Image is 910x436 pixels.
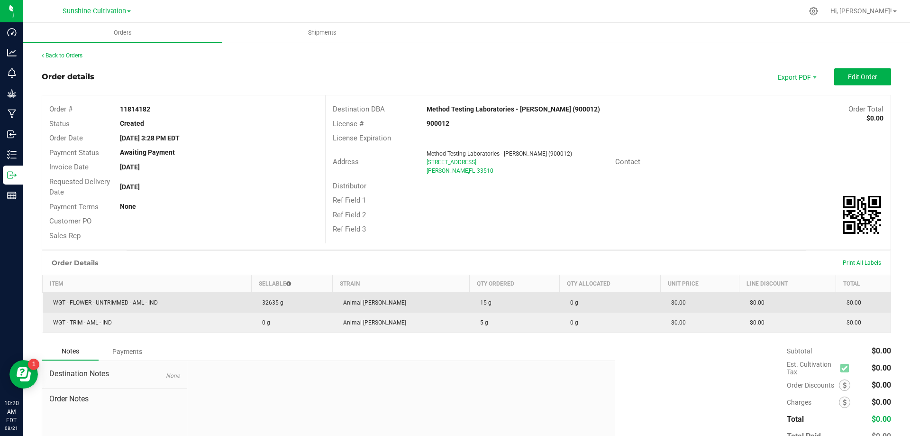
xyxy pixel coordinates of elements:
[333,134,391,142] span: License Expiration
[52,259,98,267] h1: Order Details
[427,159,476,166] span: [STREET_ADDRESS]
[475,319,488,326] span: 5 g
[565,299,578,306] span: 0 g
[49,393,180,405] span: Order Notes
[787,381,839,389] span: Order Discounts
[469,167,475,174] span: FL
[43,275,252,293] th: Item
[48,319,112,326] span: WGT - TRIM - AML - IND
[836,275,891,293] th: Total
[333,275,470,293] th: Strain
[427,120,449,127] strong: 900012
[222,23,422,43] a: Shipments
[7,48,17,57] inline-svg: Analytics
[295,28,349,37] span: Shipments
[49,203,99,211] span: Payment Terms
[49,105,73,113] span: Order #
[49,177,110,197] span: Requested Delivery Date
[333,158,359,166] span: Address
[49,120,70,128] span: Status
[7,28,17,37] inline-svg: Dashboard
[787,399,839,406] span: Charges
[48,299,158,306] span: WGT - FLOWER - UNTRIMMED - AML - IND
[787,415,804,424] span: Total
[49,163,89,171] span: Invoice Date
[477,167,493,174] span: 33510
[49,232,81,240] span: Sales Rep
[4,425,18,432] p: 08/21
[101,28,145,37] span: Orders
[872,363,891,372] span: $0.00
[120,105,150,113] strong: 11814182
[615,158,640,166] span: Contact
[427,105,600,113] strong: Method Testing Laboratories - [PERSON_NAME] (900012)
[7,130,17,139] inline-svg: Inbound
[787,347,812,355] span: Subtotal
[787,361,837,376] span: Est. Cultivation Tax
[252,275,333,293] th: Sellable
[745,319,764,326] span: $0.00
[257,299,283,306] span: 32635 g
[333,196,366,204] span: Ref Field 1
[42,71,94,83] div: Order details
[338,299,406,306] span: Animal [PERSON_NAME]
[768,68,825,85] li: Export PDF
[7,89,17,98] inline-svg: Grow
[120,163,140,171] strong: [DATE]
[120,148,175,156] strong: Awaiting Payment
[120,134,180,142] strong: [DATE] 3:28 PM EDT
[49,148,99,157] span: Payment Status
[9,360,38,389] iframe: Resource center
[333,211,366,219] span: Ref Field 2
[666,299,686,306] span: $0.00
[843,196,881,234] qrcode: 11814182
[866,114,883,122] strong: $0.00
[99,343,155,360] div: Payments
[4,399,18,425] p: 10:20 AM EDT
[843,260,881,266] span: Print All Labels
[830,7,892,15] span: Hi, [PERSON_NAME]!
[739,275,836,293] th: Line Discount
[120,203,136,210] strong: None
[7,170,17,180] inline-svg: Outbound
[565,319,578,326] span: 0 g
[7,150,17,159] inline-svg: Inventory
[333,120,364,128] span: License #
[63,7,126,15] span: Sunshine Cultivation
[338,319,406,326] span: Animal [PERSON_NAME]
[848,105,883,113] span: Order Total
[42,343,99,361] div: Notes
[120,120,144,127] strong: Created
[560,275,661,293] th: Qty Allocated
[23,23,222,43] a: Orders
[427,167,470,174] span: [PERSON_NAME]
[745,299,764,306] span: $0.00
[257,319,270,326] span: 0 g
[834,68,891,85] button: Edit Order
[872,398,891,407] span: $0.00
[333,182,366,190] span: Distributor
[28,359,39,370] iframe: Resource center unread badge
[848,73,877,81] span: Edit Order
[120,183,140,191] strong: [DATE]
[666,319,686,326] span: $0.00
[7,191,17,200] inline-svg: Reports
[49,368,180,380] span: Destination Notes
[470,275,560,293] th: Qty Ordered
[166,372,180,379] span: None
[7,109,17,119] inline-svg: Manufacturing
[872,415,891,424] span: $0.00
[840,362,853,375] span: Calculate cultivation tax
[333,105,385,113] span: Destination DBA
[468,167,469,174] span: ,
[872,346,891,355] span: $0.00
[843,196,881,234] img: Scan me!
[427,150,572,157] span: Method Testing Laboratories - [PERSON_NAME] (900012)
[842,319,861,326] span: $0.00
[49,217,91,225] span: Customer PO
[842,299,861,306] span: $0.00
[661,275,739,293] th: Unit Price
[7,68,17,78] inline-svg: Monitoring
